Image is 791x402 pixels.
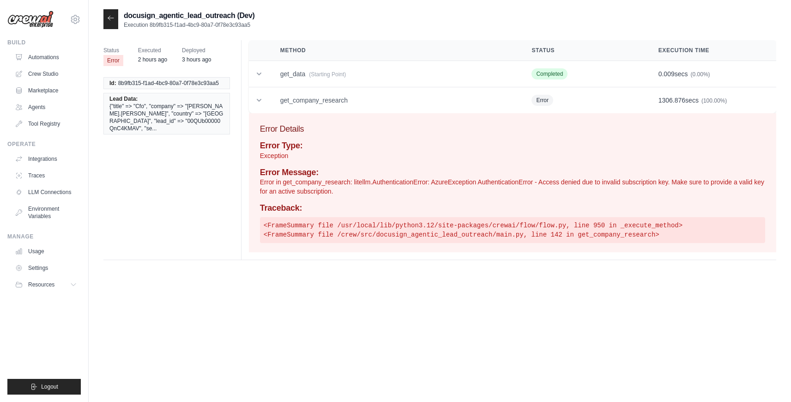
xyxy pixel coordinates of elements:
[309,71,346,78] span: (Starting Point)
[647,61,776,87] td: secs
[124,21,254,29] p: Execution 8b9fb315-f1ad-4bc9-80a7-0f78e3c93aa5
[531,68,568,79] span: Completed
[103,46,123,55] span: Status
[138,46,167,55] span: Executed
[658,70,675,78] span: 0.009
[7,39,81,46] div: Build
[7,11,54,28] img: Logo
[260,151,765,160] p: Exception
[11,201,81,224] a: Environment Variables
[260,141,765,151] h4: Error Type:
[182,56,211,63] time: August 19, 2025 at 10:06 CDT
[11,185,81,200] a: LLM Connections
[7,140,81,148] div: Operate
[269,61,521,87] td: get_data
[118,79,219,87] span: 8b9fb315-f1ad-4bc9-80a7-0f78e3c93aa5
[11,83,81,98] a: Marketplace
[11,277,81,292] button: Resources
[11,168,81,183] a: Traces
[658,97,685,104] span: 1306.876
[260,177,765,196] p: Error in get_company_research: litellm.AuthenticationError: AzureException AuthenticationError - ...
[269,40,521,61] th: Method
[109,103,224,132] span: {"title" => "Cfo", "company" => "[PERSON_NAME].[PERSON_NAME]", "country" => "[GEOGRAPHIC_DATA]", ...
[11,100,81,115] a: Agents
[531,95,553,106] span: Error
[124,10,254,21] h2: docusign_agentic_lead_outreach (Dev)
[7,379,81,395] button: Logout
[260,217,765,243] pre: <FrameSummary file /usr/local/lib/python3.12/site-packages/crewai/flow/flow.py, line 950 in _exec...
[109,79,116,87] span: Id:
[109,95,138,103] span: Lead Data:
[260,203,765,213] h4: Traceback:
[7,233,81,240] div: Manage
[260,122,765,135] h3: Error Details
[691,71,710,78] span: (0.00%)
[520,40,647,61] th: Status
[269,87,521,114] td: get_company_research
[11,116,81,131] a: Tool Registry
[28,281,54,288] span: Resources
[11,244,81,259] a: Usage
[647,87,776,114] td: secs
[647,40,776,61] th: Execution Time
[11,152,81,166] a: Integrations
[103,55,123,66] span: Error
[11,261,81,275] a: Settings
[11,50,81,65] a: Automations
[41,383,58,390] span: Logout
[138,56,167,63] time: August 19, 2025 at 10:24 CDT
[11,67,81,81] a: Crew Studio
[182,46,211,55] span: Deployed
[701,97,727,104] span: (100.00%)
[260,168,765,178] h4: Error Message:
